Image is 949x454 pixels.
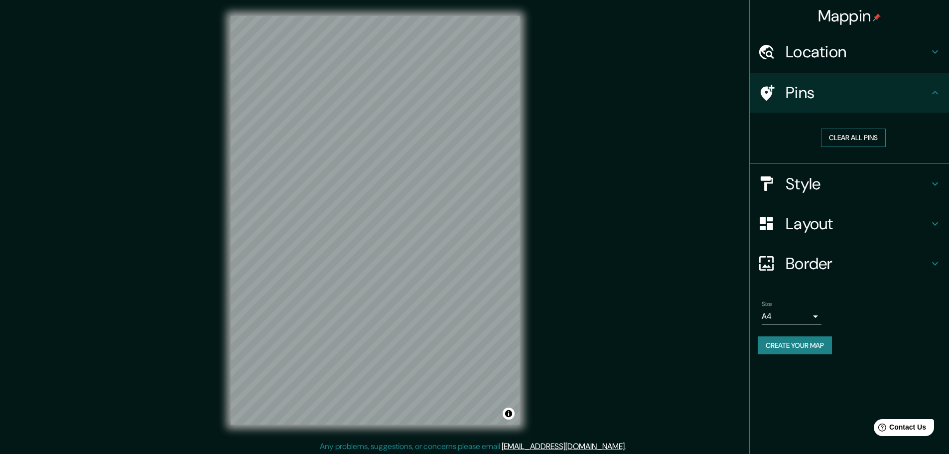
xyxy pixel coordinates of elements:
div: A4 [762,308,821,324]
div: Border [750,244,949,284]
iframe: Help widget launcher [860,415,938,443]
canvas: Map [231,16,520,425]
div: Style [750,164,949,204]
h4: Style [786,174,929,194]
img: pin-icon.png [873,13,881,21]
p: Any problems, suggestions, or concerns please email . [320,441,626,453]
h4: Location [786,42,929,62]
div: Pins [750,73,949,113]
div: . [626,441,628,453]
h4: Border [786,254,929,274]
div: Layout [750,204,949,244]
h4: Layout [786,214,929,234]
button: Clear all pins [821,129,886,147]
h4: Pins [786,83,929,103]
div: Location [750,32,949,72]
div: . [628,441,630,453]
label: Size [762,300,772,308]
h4: Mappin [818,6,881,26]
button: Create your map [758,336,832,355]
a: [EMAIL_ADDRESS][DOMAIN_NAME] [502,441,625,452]
button: Toggle attribution [503,408,515,420]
